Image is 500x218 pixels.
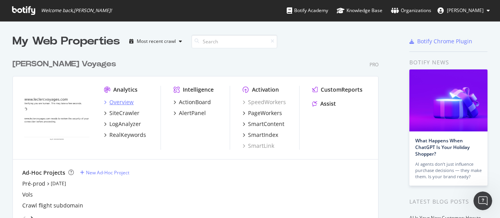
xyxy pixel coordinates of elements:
[22,169,65,177] div: Ad-Hoc Projects
[391,7,431,14] div: Organizations
[22,86,91,141] img: leclercvoyages.com
[22,180,45,188] a: Pré-prod
[104,120,141,128] a: LogAnalyzer
[248,131,278,139] div: SmartIndex
[409,69,487,131] img: What Happens When ChatGPT Is Your Holiday Shopper?
[22,202,83,209] a: Crawl flight subdomain
[12,34,120,49] div: My Web Properties
[109,98,134,106] div: Overview
[22,191,33,199] a: Vols
[409,197,487,206] div: Latest Blog Posts
[109,109,139,117] div: SiteCrawler
[109,131,146,139] div: RealKeywords
[473,191,492,210] iframe: Intercom live chat
[252,86,279,94] div: Activation
[12,58,119,70] a: [PERSON_NAME] Voyages
[104,131,146,139] a: RealKeywords
[320,100,336,108] div: Assist
[173,98,211,106] a: ActionBoard
[370,61,379,68] div: Pro
[431,4,496,17] button: [PERSON_NAME]
[287,7,328,14] div: Botify Academy
[12,58,116,70] div: [PERSON_NAME] Voyages
[51,180,66,187] a: [DATE]
[41,7,112,14] span: Welcome back, [PERSON_NAME] !
[137,39,176,44] div: Most recent crawl
[179,98,211,106] div: ActionBoard
[243,109,282,117] a: PageWorkers
[109,120,141,128] div: LogAnalyzer
[183,86,214,94] div: Intelligence
[248,120,284,128] div: SmartContent
[179,109,206,117] div: AlertPanel
[447,7,484,14] span: Lamia MOUDJOU
[113,86,137,94] div: Analytics
[243,98,286,106] a: SpeedWorkers
[415,137,470,157] a: What Happens When ChatGPT Is Your Holiday Shopper?
[80,169,129,176] a: New Ad-Hoc Project
[243,142,274,150] a: SmartLink
[312,86,362,94] a: CustomReports
[409,58,487,67] div: Botify news
[415,161,482,180] div: AI agents don’t just influence purchase decisions — they make them. Is your brand ready?
[104,109,139,117] a: SiteCrawler
[173,109,206,117] a: AlertPanel
[191,35,277,48] input: Search
[312,100,336,108] a: Assist
[337,7,382,14] div: Knowledge Base
[243,131,278,139] a: SmartIndex
[409,37,472,45] a: Botify Chrome Plugin
[126,35,185,48] button: Most recent crawl
[86,169,129,176] div: New Ad-Hoc Project
[321,86,362,94] div: CustomReports
[104,98,134,106] a: Overview
[248,109,282,117] div: PageWorkers
[417,37,472,45] div: Botify Chrome Plugin
[243,120,284,128] a: SmartContent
